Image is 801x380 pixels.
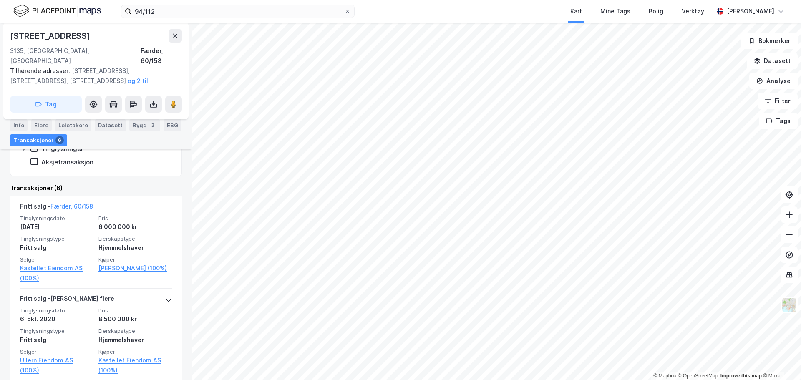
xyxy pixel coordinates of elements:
div: Aksjetransaksjon [41,158,93,166]
span: Selger [20,256,93,263]
button: Analyse [749,73,798,89]
a: OpenStreetMap [678,373,718,379]
a: Færder, 60/158 [50,203,93,210]
span: Eierskapstype [98,235,172,242]
span: Tinglysningstype [20,235,93,242]
div: Transaksjoner (6) [10,183,182,193]
button: Tags [759,113,798,129]
span: Tinglysningsdato [20,215,93,222]
a: Kastellet Eiendom AS (100%) [98,355,172,375]
span: Kjøper [98,348,172,355]
div: [PERSON_NAME] [727,6,774,16]
div: Fritt salg [20,335,93,345]
div: [STREET_ADDRESS] [10,29,92,43]
input: Søk på adresse, matrikkel, gårdeiere, leietakere eller personer [131,5,344,18]
a: Mapbox [653,373,676,379]
div: Kart [570,6,582,16]
span: Pris [98,215,172,222]
div: Transaksjoner [10,134,67,146]
span: Tinglysningstype [20,327,93,335]
button: Tag [10,96,82,113]
div: Datasett [95,119,126,131]
a: [PERSON_NAME] (100%) [98,263,172,273]
div: Bygg [129,119,160,131]
div: [DATE] [20,222,93,232]
div: Færder, 60/158 [141,46,182,66]
button: Filter [758,93,798,109]
div: Leietakere [55,119,91,131]
a: Ullern Eiendom AS (100%) [20,355,93,375]
img: logo.f888ab2527a4732fd821a326f86c7f29.svg [13,4,101,18]
div: Hjemmelshaver [98,243,172,253]
div: 3135, [GEOGRAPHIC_DATA], [GEOGRAPHIC_DATA] [10,46,141,66]
button: Datasett [747,53,798,69]
a: Improve this map [720,373,762,379]
span: Kjøper [98,256,172,263]
div: Hjemmelshaver [98,335,172,345]
div: 6 [55,136,64,144]
div: [STREET_ADDRESS], [STREET_ADDRESS], [STREET_ADDRESS] [10,66,175,86]
div: Fritt salg - [20,201,93,215]
div: 6 000 000 kr [98,222,172,232]
a: Kastellet Eiendom AS (100%) [20,263,93,283]
div: Eiere [31,119,52,131]
div: 6. okt. 2020 [20,314,93,324]
div: ESG [164,119,181,131]
div: Fritt salg - [PERSON_NAME] flere [20,294,114,307]
span: Pris [98,307,172,314]
span: Eierskapstype [98,327,172,335]
div: Fritt salg [20,243,93,253]
button: Bokmerker [741,33,798,49]
span: Tilhørende adresser: [10,67,72,74]
div: Bolig [649,6,663,16]
iframe: Chat Widget [759,340,801,380]
img: Z [781,297,797,313]
div: 8 500 000 kr [98,314,172,324]
span: Tinglysningsdato [20,307,93,314]
div: Info [10,119,28,131]
div: Mine Tags [600,6,630,16]
span: Selger [20,348,93,355]
div: 3 [149,121,157,129]
div: Verktøy [682,6,704,16]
